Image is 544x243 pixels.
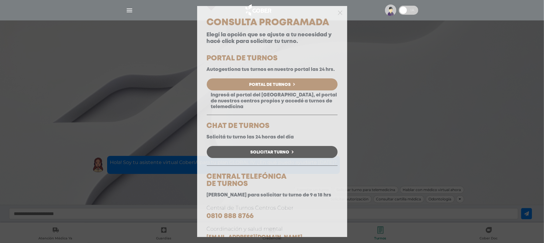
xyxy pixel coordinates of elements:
[207,67,338,72] p: Autogestiona tus turnos en nuestro portal las 24 hrs.
[207,213,254,219] a: 0810 888 8766
[207,235,303,240] a: [EMAIL_ADDRESS][DOMAIN_NAME]
[249,83,291,87] span: Portal de Turnos
[207,146,338,158] a: Solicitar Turno
[207,173,338,188] h5: CENTRAL TELEFÓNICA DE TURNOS
[207,55,338,62] h5: PORTAL DE TURNOS
[207,78,338,90] a: Portal de Turnos
[207,32,338,45] p: Elegí la opción que se ajuste a tu necesidad y hacé click para solicitar tu turno.
[207,134,338,140] p: Solicitá tu turno las 24 horas del día
[250,150,289,154] span: Solicitar Turno
[207,225,338,241] p: Coordinación y salud mental
[207,19,329,27] span: Consulta Programada
[207,123,338,130] h5: CHAT DE TURNOS
[207,192,338,198] p: [PERSON_NAME] para solicitar tu turno de 9 a 18 hrs
[207,204,338,220] p: Central de Turnos Centros Cober
[207,92,338,110] p: Ingresá al portal del [GEOGRAPHIC_DATA], el portal de nuestros centros propios y accedé a turnos ...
